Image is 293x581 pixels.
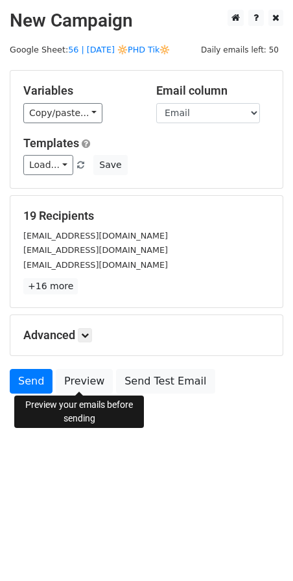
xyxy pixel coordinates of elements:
[228,519,293,581] iframe: Chat Widget
[56,369,113,394] a: Preview
[156,84,270,98] h5: Email column
[116,369,215,394] a: Send Test Email
[23,260,168,270] small: [EMAIL_ADDRESS][DOMAIN_NAME]
[23,328,270,342] h5: Advanced
[14,396,144,428] div: Preview your emails before sending
[23,103,102,123] a: Copy/paste...
[68,45,170,54] a: 56 | [DATE] 🔆PHD Tik🔆
[196,43,283,57] span: Daily emails left: 50
[23,136,79,150] a: Templates
[23,155,73,175] a: Load...
[23,245,168,255] small: [EMAIL_ADDRESS][DOMAIN_NAME]
[10,10,283,32] h2: New Campaign
[23,231,168,241] small: [EMAIL_ADDRESS][DOMAIN_NAME]
[196,45,283,54] a: Daily emails left: 50
[10,45,170,54] small: Google Sheet:
[23,278,78,294] a: +16 more
[23,84,137,98] h5: Variables
[93,155,127,175] button: Save
[10,369,53,394] a: Send
[23,209,270,223] h5: 19 Recipients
